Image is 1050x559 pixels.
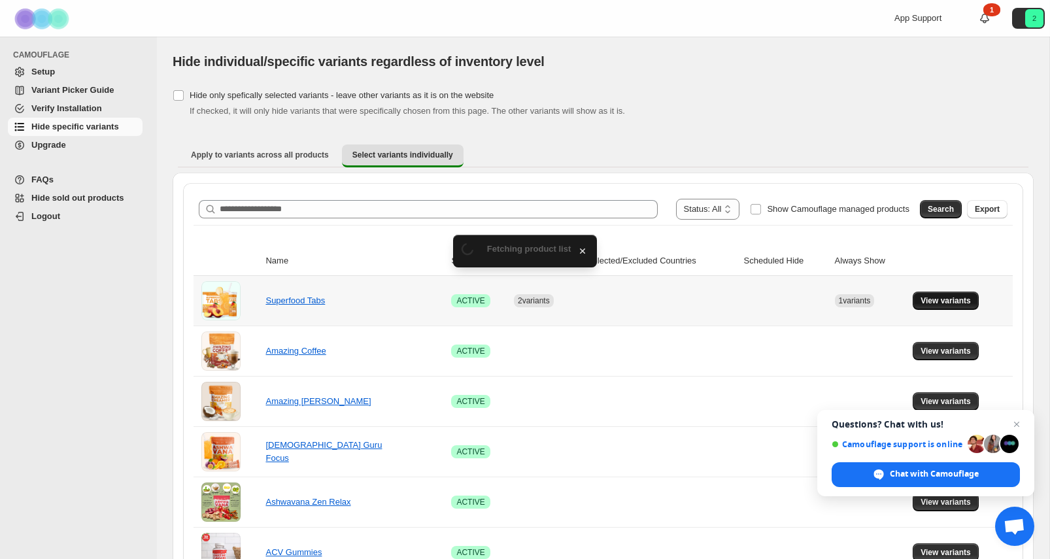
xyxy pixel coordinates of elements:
div: Chat with Camouflage [832,462,1020,487]
span: Camouflage support is online [832,439,963,449]
button: View variants [913,392,979,411]
span: Questions? Chat with us! [832,419,1020,430]
span: Select variants individually [352,150,453,160]
span: ACTIVE [456,447,484,457]
a: Setup [8,63,143,81]
img: Amazing Creamer [201,382,241,421]
a: Amazing Coffee [265,346,326,356]
a: ACV Gummies [265,547,322,557]
button: Apply to variants across all products [180,144,339,165]
span: Verify Installation [31,103,102,113]
div: 1 [983,3,1000,16]
th: Always Show [831,246,909,276]
img: Ashwavana Zen Relax [201,483,241,522]
span: Close chat [1009,416,1025,432]
span: ACTIVE [456,497,484,507]
button: View variants [913,493,979,511]
span: 1 variants [839,296,871,305]
span: Show Camouflage managed products [767,204,909,214]
span: Chat with Camouflage [890,468,979,480]
button: Avatar with initials 2 [1012,8,1045,29]
span: App Support [894,13,941,23]
a: Hide sold out products [8,189,143,207]
img: Ashwavana Guru Focus [201,432,241,471]
button: View variants [913,292,979,310]
a: Hide specific variants [8,118,143,136]
span: View variants [921,346,971,356]
img: Amazing Coffee [201,331,241,371]
div: Open chat [995,507,1034,546]
span: Logout [31,211,60,221]
span: If checked, it will only hide variants that were specifically chosen from this page. The other va... [190,106,625,116]
span: FAQs [31,175,54,184]
a: Superfood Tabs [265,296,325,305]
a: Verify Installation [8,99,143,118]
span: Upgrade [31,140,66,150]
span: View variants [921,396,971,407]
span: 2 variants [518,296,550,305]
a: Logout [8,207,143,226]
span: Hide only spefically selected variants - leave other variants as it is on the website [190,90,494,100]
span: View variants [921,497,971,507]
span: Search [928,204,954,214]
a: 1 [978,12,991,25]
th: Name [262,246,447,276]
span: ACTIVE [456,396,484,407]
th: Selected/Excluded Countries [583,246,740,276]
span: View variants [921,296,971,306]
img: Camouflage [10,1,76,37]
button: Export [967,200,1008,218]
a: Variant Picker Guide [8,81,143,99]
span: Hide specific variants [31,122,119,131]
span: Variant Picker Guide [31,85,114,95]
button: Select variants individually [342,144,464,167]
span: Setup [31,67,55,76]
span: Export [975,204,1000,214]
text: 2 [1032,14,1036,22]
th: Status [447,246,510,276]
th: Scheduled Hide [740,246,831,276]
span: CAMOUFLAGE [13,50,148,60]
button: Search [920,200,962,218]
a: Amazing [PERSON_NAME] [265,396,371,406]
span: Fetching product list [487,244,571,254]
a: Ashwavana Zen Relax [265,497,350,507]
span: Hide individual/specific variants regardless of inventory level [173,54,545,69]
span: View variants [921,547,971,558]
a: FAQs [8,171,143,189]
a: Upgrade [8,136,143,154]
span: Hide sold out products [31,193,124,203]
span: ACTIVE [456,346,484,356]
img: Superfood Tabs [201,281,241,320]
span: ACTIVE [456,296,484,306]
a: [DEMOGRAPHIC_DATA] Guru Focus [265,440,382,463]
span: Avatar with initials 2 [1025,9,1043,27]
button: View variants [913,342,979,360]
span: Apply to variants across all products [191,150,329,160]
